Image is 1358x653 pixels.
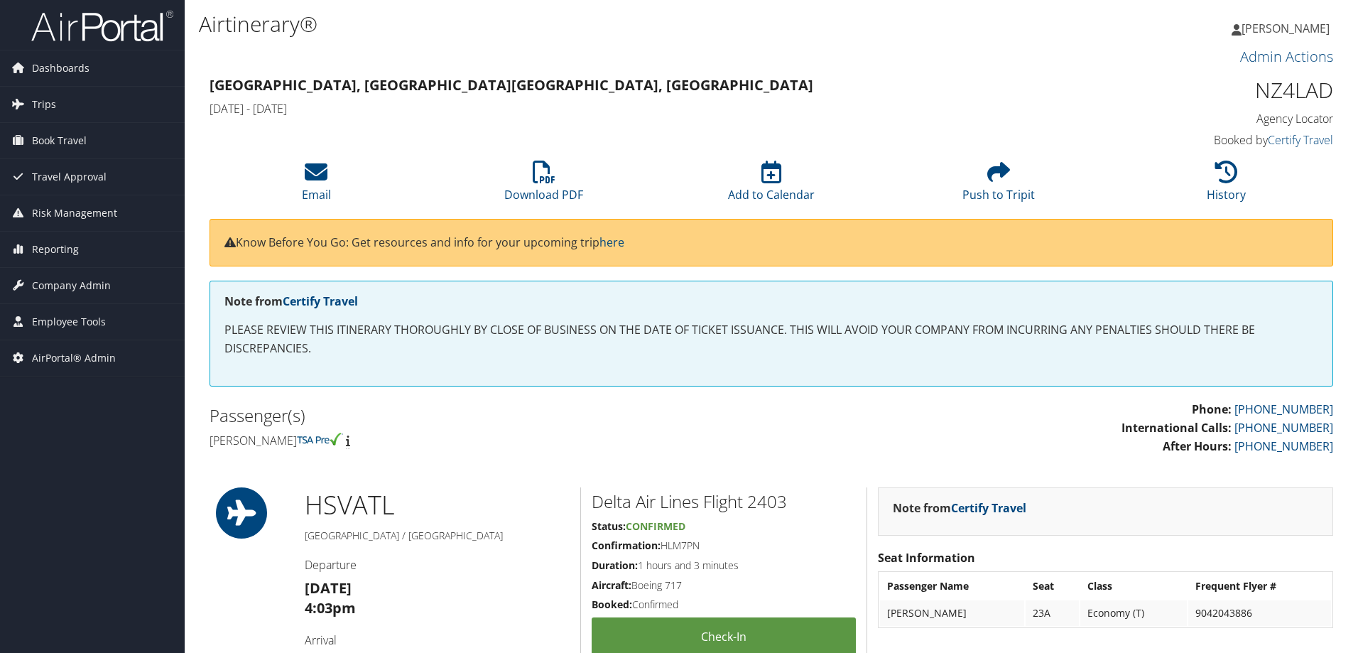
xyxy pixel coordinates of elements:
h5: Confirmed [592,598,856,612]
img: airportal-logo.png [31,9,173,43]
p: Know Before You Go: Get resources and info for your upcoming trip [224,234,1318,252]
span: Reporting [32,232,79,267]
a: [PHONE_NUMBER] [1234,438,1333,454]
h2: Passenger(s) [210,404,761,428]
h1: NZ4LAD [1068,75,1333,105]
h1: Airtinerary® [199,9,962,39]
h1: HSV ATL [305,487,570,523]
a: Certify Travel [951,500,1026,516]
strong: Phone: [1192,401,1232,417]
strong: Aircraft: [592,578,631,592]
img: tsa-precheck.png [297,433,343,446]
a: Certify Travel [1268,132,1333,148]
strong: 4:03pm [305,598,356,617]
p: PLEASE REVIEW THIS ITINERARY THOROUGHLY BY CLOSE OF BUSINESS ON THE DATE OF TICKET ISSUANCE. THIS... [224,321,1318,357]
strong: Booked: [592,598,632,611]
a: Certify Travel [283,293,358,309]
h5: HLM7PN [592,539,856,553]
a: here [599,234,624,250]
strong: [GEOGRAPHIC_DATA], [GEOGRAPHIC_DATA] [GEOGRAPHIC_DATA], [GEOGRAPHIC_DATA] [210,75,813,95]
td: 9042043886 [1188,600,1331,626]
a: Add to Calendar [728,168,815,203]
h4: [PERSON_NAME] [210,433,761,448]
span: Risk Management [32,195,117,231]
h4: [DATE] - [DATE] [210,101,1047,117]
td: 23A [1026,600,1079,626]
a: Push to Tripit [962,168,1035,203]
h5: Boeing 717 [592,578,856,593]
strong: Confirmation: [592,539,661,552]
a: Admin Actions [1240,47,1333,66]
span: [PERSON_NAME] [1242,21,1330,36]
td: [PERSON_NAME] [880,600,1024,626]
th: Class [1080,573,1187,599]
strong: Note from [224,293,358,309]
h4: Booked by [1068,132,1333,148]
h4: Agency Locator [1068,111,1333,126]
h2: Delta Air Lines Flight 2403 [592,490,856,514]
h5: 1 hours and 3 minutes [592,558,856,573]
span: AirPortal® Admin [32,340,116,376]
span: Book Travel [32,123,87,158]
a: [PHONE_NUMBER] [1234,420,1333,436]
h4: Departure [305,557,570,573]
h5: [GEOGRAPHIC_DATA] / [GEOGRAPHIC_DATA] [305,529,570,543]
span: Confirmed [626,519,685,533]
a: [PHONE_NUMBER] [1234,401,1333,417]
th: Seat [1026,573,1079,599]
a: Email [302,168,331,203]
span: Employee Tools [32,304,106,340]
a: Download PDF [504,168,583,203]
span: Dashboards [32,50,89,86]
h4: Arrival [305,632,570,648]
a: [PERSON_NAME] [1232,7,1344,50]
strong: Seat Information [878,550,975,566]
strong: Status: [592,519,626,533]
strong: [DATE] [305,578,352,598]
th: Passenger Name [880,573,1024,599]
a: History [1207,168,1246,203]
span: Trips [32,87,56,122]
span: Company Admin [32,268,111,303]
td: Economy (T) [1080,600,1187,626]
strong: International Calls: [1121,420,1232,436]
span: Travel Approval [32,159,107,195]
strong: After Hours: [1163,438,1232,454]
strong: Duration: [592,558,638,572]
th: Frequent Flyer # [1188,573,1331,599]
strong: Note from [893,500,1026,516]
